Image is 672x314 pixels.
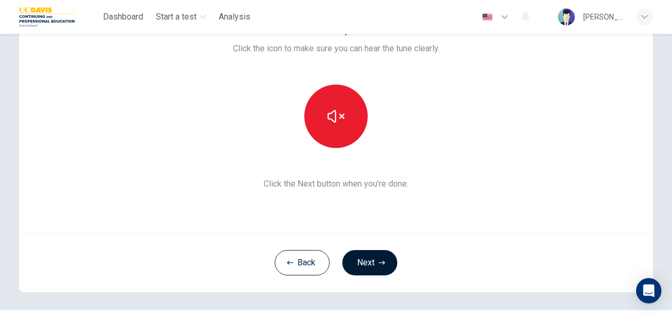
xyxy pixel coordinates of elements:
[636,278,661,303] div: Open Intercom Messenger
[583,11,623,23] div: [PERSON_NAME]
[275,250,330,275] button: Back
[233,42,440,55] span: Click the icon to make sure you can hear the tune clearly.
[233,178,440,190] span: Click the Next button when you’re done.
[152,7,210,26] button: Start a test
[103,11,143,23] span: Dashboard
[558,8,575,25] img: Profile picture
[219,11,250,23] span: Analysis
[342,250,397,275] button: Next
[99,7,147,26] button: Dashboard
[156,11,197,23] span: Start a test
[214,7,255,26] button: Analysis
[19,6,74,27] img: UC Davis logo
[19,6,99,27] a: UC Davis logo
[481,13,494,21] img: en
